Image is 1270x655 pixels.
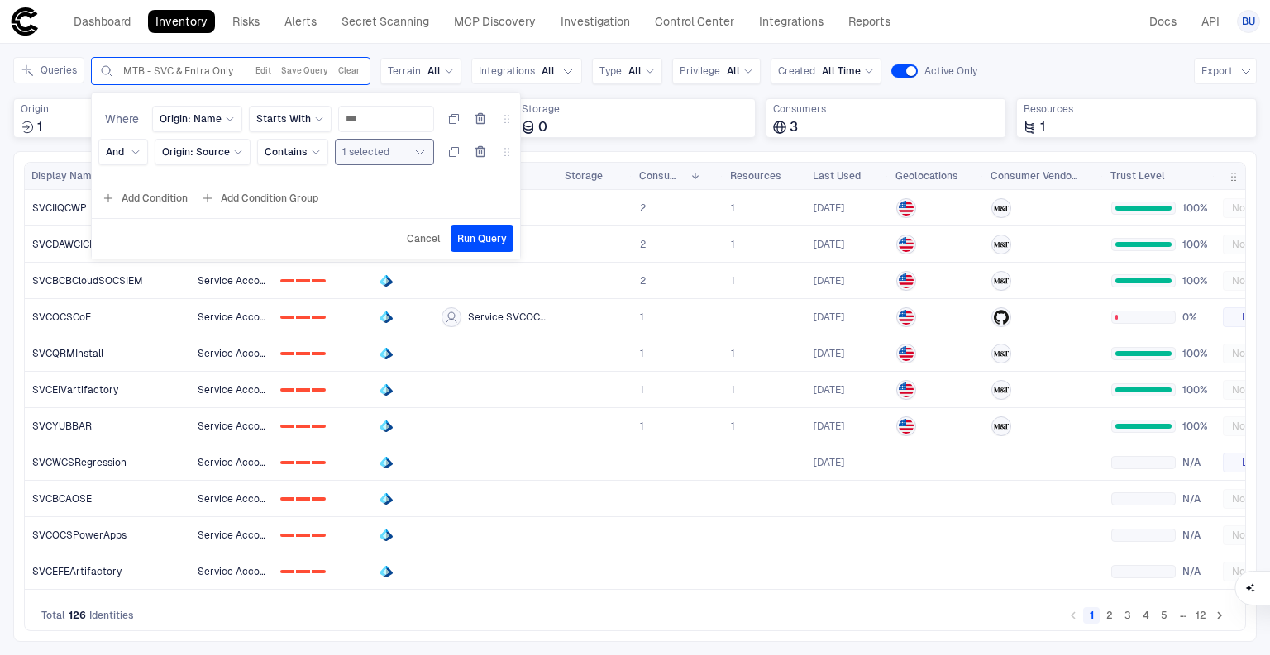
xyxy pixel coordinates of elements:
div: 0 [280,352,294,355]
a: Control Center [647,10,742,33]
span: SVCDAWCICD [32,238,96,251]
div: 9/30/2024 17:09:33 [814,456,844,469]
a: US [890,191,983,225]
span: All [427,64,441,78]
span: All [628,64,642,78]
span: Privilege [680,64,720,78]
div: 8/8/2025 15:09:57 [814,383,844,396]
a: 012 [274,482,371,515]
span: Service Account [198,456,265,469]
a: Service Account [191,409,272,443]
button: BU [1237,10,1260,33]
div: M&T Bank [994,419,1009,434]
span: Created [778,64,815,78]
div: 0 [280,534,294,537]
a: 100% [1105,227,1215,261]
span: Total [41,609,65,622]
a: N/A [1105,554,1215,588]
a: Reports [841,10,898,33]
a: 012 [274,554,371,588]
a: SVCEIVartifactory [26,373,190,406]
div: 2 [312,497,326,501]
img: US [899,382,914,397]
span: Cancel [407,232,441,245]
a: 1 [724,373,805,406]
span: Storage [522,102,747,116]
span: Service SVCOCSCoE [468,311,551,324]
span: Last Used [813,169,861,183]
a: Service Account [191,518,272,552]
span: Consumers [773,102,999,116]
div: GitHub [994,310,1009,325]
a: 9/30/2024 17:09:33 [807,445,888,479]
a: SVCOCSPowerApps [26,518,190,552]
a: Service Account [191,445,272,479]
span: Service Account [198,529,265,542]
span: 3 [790,119,798,135]
span: Service Account [198,383,265,396]
span: Resources [1024,102,1249,116]
button: Go to page 5 [1156,607,1172,624]
span: 100% [1182,238,1208,251]
a: Inventory [148,10,215,33]
span: SVCWCSRegression [32,456,127,469]
a: SVCWCSRegression [26,445,190,479]
a: 8/8/2025 15:09:57 [807,373,888,406]
a: Service Account [191,373,272,406]
span: 126 [69,609,86,622]
a: US [890,373,983,406]
span: SVCOCSCoE [32,311,91,324]
a: SVCIIQCWP [26,191,190,225]
span: Identities [89,609,134,622]
button: Save Query [278,61,332,81]
a: Alerts [277,10,324,33]
div: 8/4/2025 19:09:52 [814,202,844,215]
a: 1 [633,336,723,370]
div: M&T Bank [994,201,1009,216]
span: [DATE] [814,456,844,469]
button: Cancel [403,225,444,252]
span: Origin: Name [160,112,222,126]
a: N/A [1105,445,1215,479]
span: 100% [1182,347,1208,360]
img: US [899,346,914,361]
span: 0 [538,119,547,135]
a: Service SVCOCSCoE [435,300,557,334]
span: Trust Level [1110,169,1165,183]
a: Service Account [191,554,272,588]
div: 1 [296,497,310,501]
span: Origin [21,102,246,116]
span: SVCIIQCWP [32,202,87,215]
button: Go to page 12 [1192,607,1210,624]
span: Service Account [198,311,265,324]
a: Service Account [191,300,272,334]
span: SVCEIVartifactory [32,383,118,396]
a: MCP Discovery [446,10,543,33]
button: Go to page 2 [1101,607,1118,624]
div: Total resources accessed or granted by identities [1016,98,1257,138]
a: US [890,263,983,297]
div: 3/14/2025 17:34:40 [814,311,844,324]
span: Starts With [256,112,311,126]
a: SVCEFEArtifactory [26,554,190,588]
img: US [899,310,914,325]
span: Consumers [639,169,684,183]
a: 9/2/2025 15:39:45 [807,409,888,443]
span: SVCEFEArtifactory [32,565,122,578]
div: 7/16/2025 23:29:35 [814,238,844,251]
span: Service Account [198,565,265,578]
div: 1 [296,316,310,319]
div: 2 [312,388,326,392]
a: SVCOCSCoE [26,300,190,334]
span: Integrations [479,64,535,78]
div: Total sources where identities were created [13,98,254,138]
span: [DATE] [814,311,844,324]
span: 1 [640,311,644,324]
a: 7/16/2025 23:29:35 [807,227,888,261]
a: US [890,227,983,261]
span: [DATE] [814,347,844,360]
a: 100% [1105,373,1215,406]
span: [DATE] [814,202,844,215]
a: US [890,409,983,443]
div: Expand queries side panel [13,57,91,83]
